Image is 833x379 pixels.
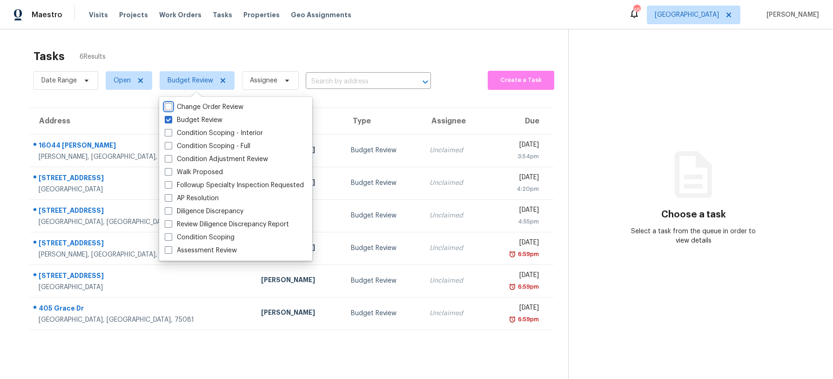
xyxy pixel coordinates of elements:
h2: Tasks [34,52,65,61]
div: 4:55pm [493,217,539,226]
div: [STREET_ADDRESS] [39,206,246,217]
div: Budget Review [351,309,415,318]
label: Walk Proposed [165,168,223,177]
span: [GEOGRAPHIC_DATA] [655,10,719,20]
div: [DATE] [493,205,539,217]
div: Select a task from the queue in order to view details [631,227,756,245]
button: Open [419,75,432,88]
span: Projects [119,10,148,20]
span: Tasks [213,12,232,18]
span: Create a Task [492,75,550,86]
div: 16044 [PERSON_NAME] [39,141,246,152]
label: Budget Review [165,115,222,125]
label: Condition Scoping - Interior [165,129,263,138]
div: Unclaimed [430,146,478,155]
label: Condition Scoping [165,233,235,242]
div: [PERSON_NAME], [GEOGRAPHIC_DATA], 76247 [39,152,246,162]
label: Diligence Discrepancy [165,207,243,216]
span: Budget Review [168,76,213,85]
div: [PERSON_NAME] [261,275,336,287]
div: Budget Review [351,178,415,188]
input: Search by address [306,74,405,89]
div: [STREET_ADDRESS] [39,173,246,185]
label: Assessment Review [165,246,237,255]
div: Unclaimed [430,211,478,220]
h3: Choose a task [661,210,726,219]
div: 405 Grace Dr [39,304,246,315]
div: [GEOGRAPHIC_DATA], [GEOGRAPHIC_DATA], 75081 [39,315,246,325]
div: [STREET_ADDRESS] [39,271,246,283]
label: Condition Scoping - Full [165,142,250,151]
div: 45 [633,6,640,15]
div: Unclaimed [430,309,478,318]
div: [GEOGRAPHIC_DATA] [39,283,246,292]
div: [DATE] [493,140,539,152]
div: [STREET_ADDRESS] [39,238,246,250]
div: [DATE] [493,271,539,282]
img: Overdue Alarm Icon [509,282,516,291]
div: Budget Review [351,146,415,155]
img: Overdue Alarm Icon [509,315,516,324]
img: Overdue Alarm Icon [509,250,516,259]
div: Budget Review [351,276,415,285]
div: [GEOGRAPHIC_DATA] [39,185,246,194]
span: Properties [243,10,280,20]
div: Unclaimed [430,244,478,253]
label: Condition Adjustment Review [165,155,268,164]
label: Change Order Review [165,102,243,112]
th: Type [343,108,422,134]
label: Review Diligence Discrepancy Report [165,220,289,229]
div: [DATE] [493,303,539,315]
button: Create a Task [488,71,554,90]
label: AP Resolution [165,194,219,203]
span: Work Orders [159,10,202,20]
div: 6:59pm [516,315,539,324]
div: 6:59pm [516,282,539,291]
div: [PERSON_NAME] [261,308,336,319]
span: Open [114,76,131,85]
div: 6:59pm [516,250,539,259]
span: Date Range [41,76,77,85]
span: Maestro [32,10,62,20]
div: Budget Review [351,244,415,253]
span: Visits [89,10,108,20]
div: Budget Review [351,211,415,220]
div: [PERSON_NAME], [GEOGRAPHIC_DATA], 75071 [39,250,246,259]
span: Assignee [250,76,277,85]
th: Assignee [422,108,485,134]
span: 6 Results [80,52,106,61]
div: 3:54pm [493,152,539,161]
div: Unclaimed [430,276,478,285]
label: Followup Specialty Inspection Requested [165,181,304,190]
div: [DATE] [493,173,539,184]
th: Address [30,108,254,134]
th: Due [485,108,553,134]
div: 4:20pm [493,184,539,194]
span: [PERSON_NAME] [763,10,819,20]
div: [GEOGRAPHIC_DATA], [GEOGRAPHIC_DATA], 75167 [39,217,246,227]
span: Geo Assignments [291,10,351,20]
div: Unclaimed [430,178,478,188]
div: [DATE] [493,238,539,250]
